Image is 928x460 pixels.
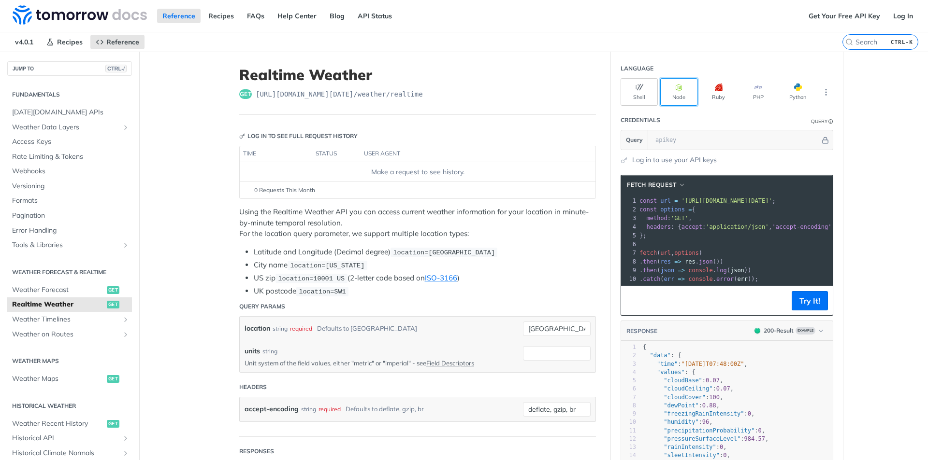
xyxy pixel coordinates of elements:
div: 6 [621,240,638,249]
div: Query Params [239,302,285,311]
div: 1 [621,343,636,351]
span: : , [643,452,730,459]
span: method [646,215,667,222]
div: 12 [621,435,636,443]
div: Defaults to [GEOGRAPHIC_DATA] [317,321,417,335]
button: RESPONSE [626,326,658,336]
span: : , [643,385,734,392]
a: Field Descriptors [426,359,474,367]
button: Show subpages for Weather on Routes [122,331,130,338]
i: Information [828,119,833,124]
span: "cloudCover" [664,394,706,401]
li: City name [254,260,596,271]
span: 'GET' [671,215,688,222]
div: 3 [621,214,638,223]
div: 10 [621,418,636,426]
div: 2 [621,205,638,214]
a: Weather Forecastget [7,283,132,297]
span: location=[GEOGRAPHIC_DATA] [393,249,495,256]
span: Access Keys [12,137,130,147]
span: options [674,250,699,256]
a: Tools & LibrariesShow subpages for Tools & Libraries [7,238,132,252]
span: v4.0.1 [10,35,39,49]
div: 10 [621,275,638,283]
div: Headers [239,383,267,391]
span: "freezingRainIntensity" [664,410,744,417]
span: Tools & Libraries [12,240,119,250]
span: "sleetIntensity" [664,452,720,459]
span: json [660,267,674,274]
button: Shell [621,78,658,106]
th: time [240,146,312,162]
div: 7 [621,249,638,257]
span: 0.07 [716,385,730,392]
button: fetch Request [623,180,689,190]
span: '[URL][DOMAIN_NAME][DATE]' [681,197,772,204]
span: Pagination [12,211,130,221]
h2: Weather Maps [7,357,132,365]
span: get [107,286,119,294]
a: ISO-3166 [425,273,457,282]
a: [DATE][DOMAIN_NAME] APIs [7,105,132,120]
label: accept-encoding [245,402,299,416]
span: { [643,344,646,350]
input: apikey [651,130,820,150]
span: Formats [12,196,130,206]
span: json [730,267,744,274]
span: fetch Request [627,181,677,189]
span: Example [796,327,815,335]
span: [DATE][DOMAIN_NAME] APIs [12,108,130,117]
span: location=[US_STATE] [290,262,364,269]
span: options [660,206,685,213]
a: Recipes [203,9,239,23]
button: Show subpages for Tools & Libraries [122,241,130,249]
button: Hide [820,135,830,145]
li: UK postcode [254,286,596,297]
div: 4 [621,223,638,231]
button: More Languages [819,85,833,99]
div: 1 [621,196,638,205]
span: { [639,206,696,213]
span: = [674,197,678,204]
div: 11 [621,427,636,435]
span: Weather Timelines [12,315,119,324]
a: Pagination [7,209,132,223]
span: : , [643,427,765,434]
a: Rate Limiting & Tokens [7,150,132,164]
a: Blog [324,9,350,23]
a: Versioning [7,179,132,194]
a: Recipes [41,35,88,49]
button: Try It! [792,291,828,310]
span: : , [643,394,723,401]
span: json [699,258,713,265]
div: 5 [621,231,638,240]
a: Historical APIShow subpages for Historical API [7,431,132,446]
span: : , [643,402,720,409]
span: "time" [657,361,678,367]
span: 0 [723,452,726,459]
button: Python [779,78,816,106]
span: Historical Climate Normals [12,448,119,458]
span: 96 [702,418,709,425]
span: accept [681,223,702,230]
span: => [678,267,685,274]
div: 8 [621,257,638,266]
a: Reference [90,35,145,49]
div: Defaults to deflate, gzip, br [346,402,424,416]
a: Realtime Weatherget [7,297,132,312]
span: : , [643,435,768,442]
span: Query [626,136,643,144]
span: error [716,276,734,282]
div: 7 [621,393,636,402]
th: status [312,146,361,162]
span: 0.07 [706,377,720,384]
span: => [678,276,685,282]
span: 100 [709,394,720,401]
span: "dewPoint" [664,402,698,409]
a: Formats [7,194,132,208]
span: 0 [748,410,751,417]
span: : { [643,369,695,376]
span: : { [643,352,681,359]
span: "data" [650,352,670,359]
div: 8 [621,402,636,410]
